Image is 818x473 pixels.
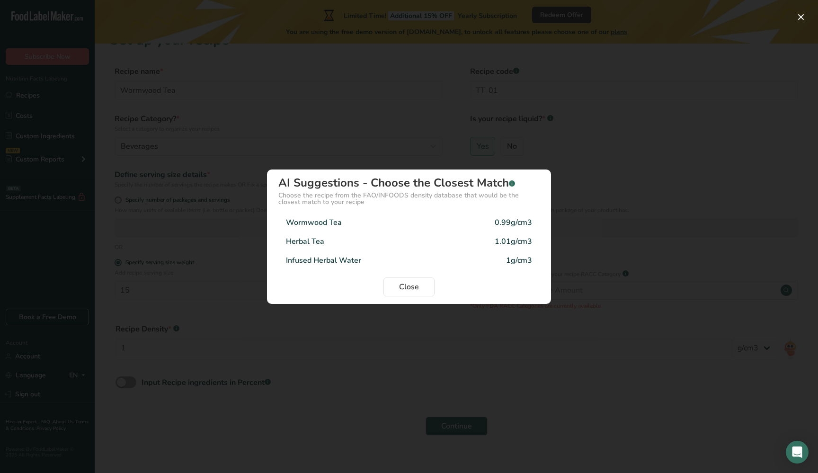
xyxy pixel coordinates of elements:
span: Close [399,281,419,293]
div: 0.99g/cm3 [495,217,532,228]
button: Close [383,277,435,296]
div: 1.01g/cm3 [495,236,532,247]
div: Open Intercom Messenger [786,441,809,464]
div: Choose the recipe from the FAO/INFOODS density database that would be the closest match to your r... [278,192,540,205]
div: Infused Herbal Water [286,255,361,266]
div: 1g/cm3 [506,255,532,266]
div: AI Suggestions - Choose the Closest Match [278,177,540,188]
div: Herbal Tea [286,236,324,247]
div: Wormwood Tea [286,217,342,228]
